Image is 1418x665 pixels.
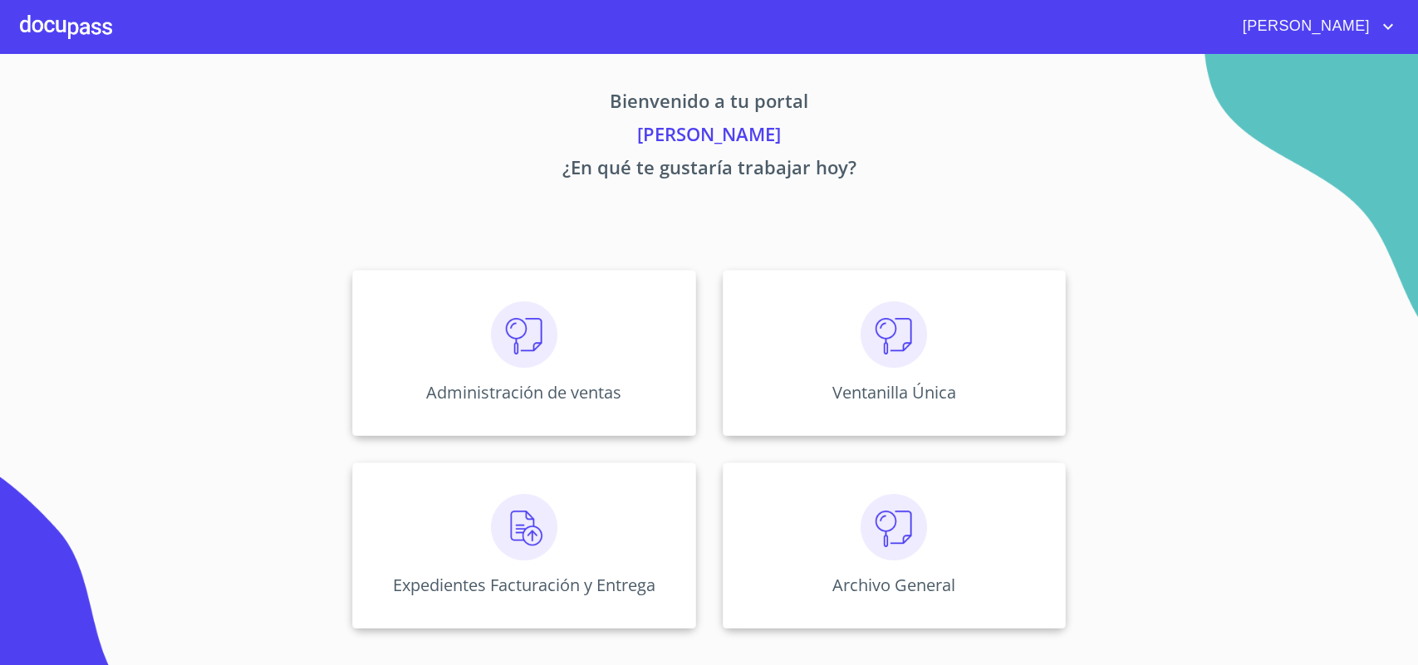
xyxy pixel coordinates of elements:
p: Archivo General [832,574,955,596]
p: Bienvenido a tu portal [198,87,1221,120]
img: carga.png [491,494,557,560]
img: consulta.png [491,301,557,368]
p: [PERSON_NAME] [198,120,1221,154]
button: account of current user [1230,13,1398,40]
p: ¿En qué te gustaría trabajar hoy? [198,154,1221,187]
p: Ventanilla Única [832,381,956,403]
img: consulta.png [861,301,927,368]
span: [PERSON_NAME] [1230,13,1378,40]
p: Expedientes Facturación y Entrega [393,574,655,596]
img: consulta.png [861,494,927,560]
p: Administración de ventas [426,381,621,403]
